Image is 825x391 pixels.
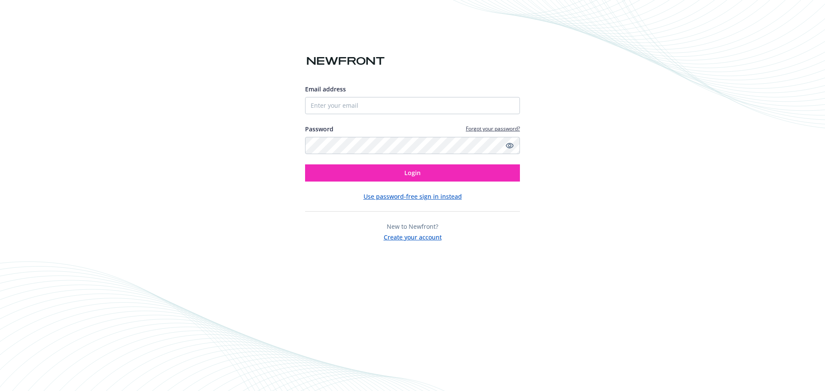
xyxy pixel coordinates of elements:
[305,164,520,182] button: Login
[305,85,346,93] span: Email address
[404,169,421,177] span: Login
[305,54,386,69] img: Newfront logo
[504,140,515,151] a: Show password
[305,97,520,114] input: Enter your email
[384,231,442,242] button: Create your account
[466,125,520,132] a: Forgot your password?
[364,192,462,201] button: Use password-free sign in instead
[387,222,438,230] span: New to Newfront?
[305,137,520,154] input: Enter your password
[305,124,333,133] label: Password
